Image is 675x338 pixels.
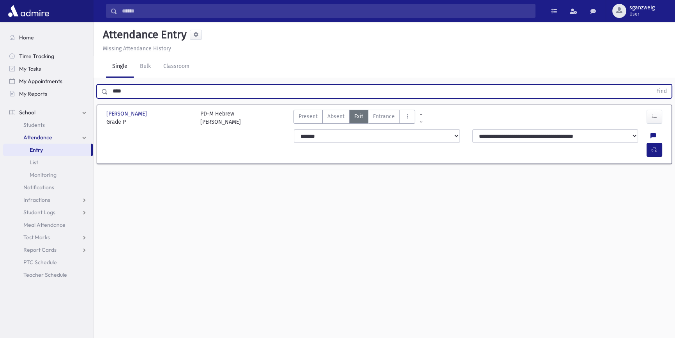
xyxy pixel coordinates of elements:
[200,110,241,126] div: PD-M Hebrew [PERSON_NAME]
[3,231,93,244] a: Test Marks
[293,110,415,126] div: AttTypes
[629,11,655,17] span: User
[157,56,196,78] a: Classroom
[23,121,45,128] span: Students
[30,146,43,153] span: Entry
[327,112,345,121] span: Absent
[19,109,35,116] span: School
[23,234,50,241] span: Test Marks
[19,90,47,97] span: My Reports
[3,144,91,156] a: Entry
[106,110,148,118] span: [PERSON_NAME]
[23,259,57,266] span: PTC Schedule
[299,112,318,121] span: Present
[3,194,93,206] a: Infractions
[3,106,93,119] a: School
[3,244,93,256] a: Report Cards
[3,256,93,269] a: PTC Schedule
[106,118,193,126] span: Grade P
[3,31,93,44] a: Home
[3,219,93,231] a: Meal Attendance
[3,131,93,144] a: Attendance
[23,209,55,216] span: Student Logs
[19,65,41,72] span: My Tasks
[354,112,363,121] span: Exit
[373,112,395,121] span: Entrance
[3,119,93,131] a: Students
[23,271,67,278] span: Teacher Schedule
[23,221,65,228] span: Meal Attendance
[3,87,93,100] a: My Reports
[629,5,655,11] span: sganzweig
[23,184,54,191] span: Notifications
[3,269,93,281] a: Teacher Schedule
[3,75,93,87] a: My Appointments
[23,246,57,253] span: Report Cards
[652,85,671,98] button: Find
[3,62,93,75] a: My Tasks
[3,156,93,169] a: List
[3,50,93,62] a: Time Tracking
[106,56,134,78] a: Single
[134,56,157,78] a: Bulk
[3,181,93,194] a: Notifications
[3,169,93,181] a: Monitoring
[23,134,52,141] span: Attendance
[30,171,57,178] span: Monitoring
[103,45,171,52] u: Missing Attendance History
[19,53,54,60] span: Time Tracking
[30,159,38,166] span: List
[117,4,535,18] input: Search
[23,196,50,203] span: Infractions
[100,45,171,52] a: Missing Attendance History
[19,78,62,85] span: My Appointments
[6,3,51,19] img: AdmirePro
[100,28,187,41] h5: Attendance Entry
[3,206,93,219] a: Student Logs
[19,34,34,41] span: Home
